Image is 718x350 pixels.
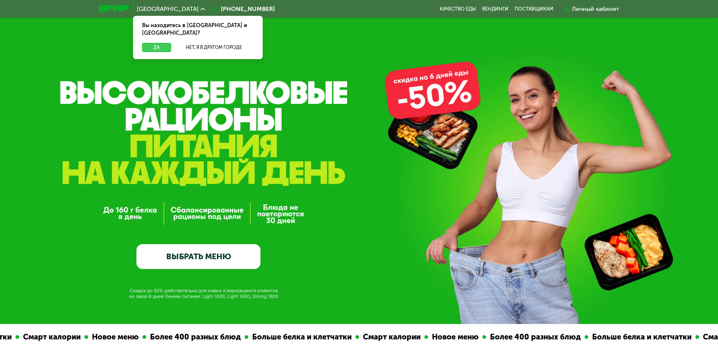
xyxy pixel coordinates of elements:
[485,331,583,343] div: Более 400 разных блюд
[572,5,619,14] div: Личный кабинет
[427,331,481,343] div: Новое меню
[587,331,694,343] div: Больше белка и клетчатки
[482,6,508,12] a: Вендинги
[18,331,83,343] div: Смарт калории
[136,244,260,269] a: ВЫБРАТЬ МЕНЮ
[440,6,476,12] a: Качество еды
[247,331,354,343] div: Больше белка и клетчатки
[137,6,199,12] span: [GEOGRAPHIC_DATA]
[358,331,423,343] div: Смарт калории
[209,5,275,14] a: [PHONE_NUMBER]
[142,43,171,52] button: Да
[87,331,141,343] div: Новое меню
[133,16,263,43] div: Вы находитесь в [GEOGRAPHIC_DATA] и [GEOGRAPHIC_DATA]?
[174,43,254,52] button: Нет, я в другом городе
[514,6,553,12] div: поставщикам
[145,331,243,343] div: Более 400 разных блюд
